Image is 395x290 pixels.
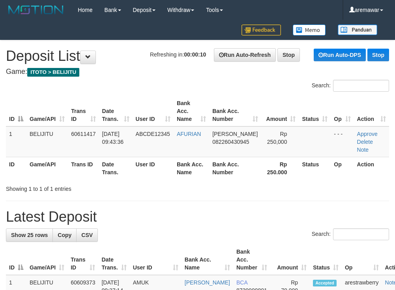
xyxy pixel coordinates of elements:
a: [PERSON_NAME] [185,279,230,286]
th: Bank Acc. Name: activate to sort column ascending [174,96,209,126]
a: Approve [357,131,378,137]
span: Refreshing in: [150,51,206,58]
a: Run Auto-Refresh [214,48,276,62]
span: Copy [58,232,71,238]
th: Date Trans.: activate to sort column ascending [98,245,129,275]
th: Action: activate to sort column ascending [354,96,389,126]
a: AFURIAN [177,131,201,137]
th: Bank Acc. Name: activate to sort column ascending [182,245,233,275]
h4: Game: [6,68,389,76]
a: Stop [277,48,300,62]
span: Copy 082260430945 to clipboard [212,139,249,145]
div: Showing 1 to 1 of 1 entries [6,182,159,193]
span: Show 25 rows [11,232,48,238]
th: Trans ID: activate to sort column ascending [68,96,99,126]
a: Show 25 rows [6,228,53,242]
th: Status [299,157,331,179]
th: Bank Acc. Number: activate to sort column ascending [209,96,261,126]
span: BCA [236,279,247,286]
th: Amount: activate to sort column ascending [270,245,310,275]
th: Trans ID [68,157,99,179]
th: Bank Acc. Number [209,157,261,179]
th: Bank Acc. Number: activate to sort column ascending [233,245,270,275]
th: Date Trans. [99,157,133,179]
th: Date Trans.: activate to sort column ascending [99,96,133,126]
span: [PERSON_NAME] [212,131,258,137]
label: Search: [312,80,389,92]
th: User ID [133,157,174,179]
input: Search: [333,228,389,240]
td: BELIJITU [26,126,68,157]
label: Search: [312,228,389,240]
a: Delete [357,139,373,145]
span: ABCDE12345 [136,131,170,137]
a: Note [357,147,369,153]
th: Op [331,157,354,179]
th: ID: activate to sort column descending [6,245,26,275]
span: CSV [81,232,93,238]
th: Action [354,157,389,179]
h1: Deposit List [6,48,389,64]
span: Accepted [313,280,337,286]
th: ID [6,157,26,179]
th: User ID: activate to sort column ascending [133,96,174,126]
th: Bank Acc. Name [174,157,209,179]
th: Op: activate to sort column ascending [331,96,354,126]
span: ITOTO > BELIJITU [27,68,79,77]
th: Amount: activate to sort column ascending [261,96,299,126]
th: Trans ID: activate to sort column ascending [67,245,98,275]
span: 60611417 [71,131,95,137]
td: 1 [6,126,26,157]
span: Rp 250,000 [267,131,287,145]
img: MOTION_logo.png [6,4,66,16]
a: Stop [367,49,389,61]
input: Search: [333,80,389,92]
th: Game/API: activate to sort column ascending [26,96,68,126]
th: Status: activate to sort column ascending [310,245,342,275]
span: [DATE] 09:43:36 [102,131,124,145]
img: Feedback.jpg [241,24,281,36]
img: panduan.png [338,24,377,35]
th: Status: activate to sort column ascending [299,96,331,126]
strong: 00:00:10 [184,51,206,58]
th: Game/API: activate to sort column ascending [26,245,67,275]
th: Game/API [26,157,68,179]
a: CSV [76,228,98,242]
th: ID: activate to sort column descending [6,96,26,126]
th: Rp 250.000 [261,157,299,179]
a: Copy [52,228,77,242]
h1: Latest Deposit [6,209,389,225]
a: Run Auto-DPS [314,49,366,61]
img: Button%20Memo.svg [293,24,326,36]
th: Op: activate to sort column ascending [342,245,382,275]
th: User ID: activate to sort column ascending [130,245,182,275]
td: - - - [331,126,354,157]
